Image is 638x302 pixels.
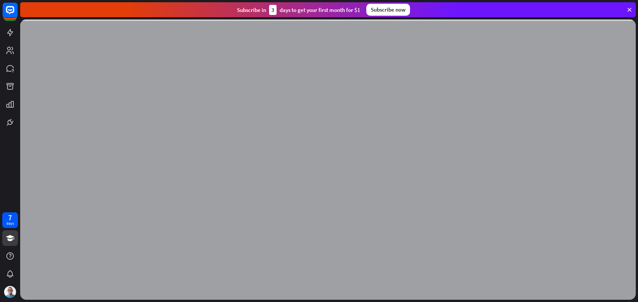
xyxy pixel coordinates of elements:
div: Subscribe now [366,4,410,16]
a: 7 days [2,212,18,228]
div: 7 [8,214,12,221]
div: Subscribe in days to get your first month for $1 [237,5,360,15]
div: 3 [269,5,277,15]
div: days [6,221,14,226]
